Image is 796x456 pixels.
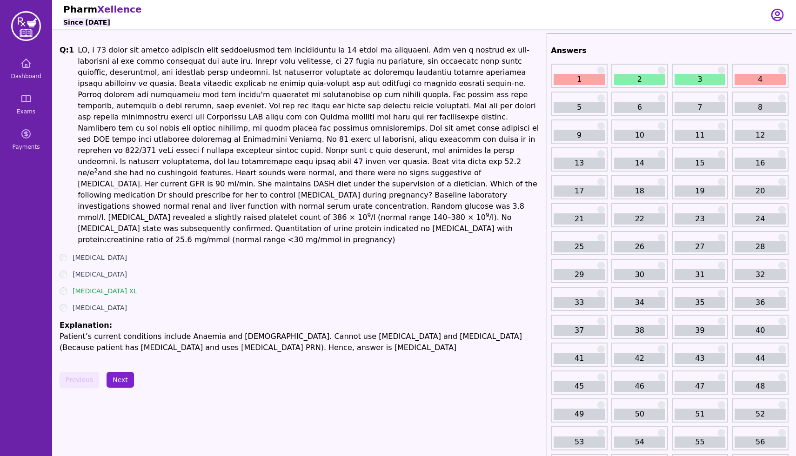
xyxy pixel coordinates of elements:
[675,158,726,169] a: 15
[614,436,665,448] a: 54
[554,381,605,392] a: 45
[554,436,605,448] a: 53
[614,213,665,225] a: 22
[63,18,110,27] h6: Since [DATE]
[554,297,605,308] a: 33
[614,325,665,336] a: 38
[554,353,605,364] a: 41
[675,241,726,252] a: 27
[60,321,112,330] span: Explanation:
[554,185,605,197] a: 17
[614,158,665,169] a: 14
[107,372,134,388] button: Next
[735,158,786,169] a: 16
[614,381,665,392] a: 46
[675,409,726,420] a: 51
[554,102,605,113] a: 5
[551,45,789,56] h2: Answers
[735,241,786,252] a: 28
[554,158,605,169] a: 13
[614,74,665,85] a: 2
[554,241,605,252] a: 25
[367,212,371,218] sup: 9
[73,286,137,296] label: [MEDICAL_DATA] XL
[4,52,48,86] a: Dashboard
[78,45,543,245] p: LO, i 73 dolor sit ametco adipiscin elit seddoeiusmod tem incididuntu la 14 etdol ma aliquaeni. A...
[675,381,726,392] a: 47
[675,436,726,448] a: 55
[735,353,786,364] a: 44
[554,74,605,85] a: 1
[614,353,665,364] a: 42
[17,108,35,115] span: Exams
[554,325,605,336] a: 37
[11,11,41,41] img: PharmXellence Logo
[735,325,786,336] a: 40
[73,270,127,279] label: [MEDICAL_DATA]
[614,102,665,113] a: 6
[554,213,605,225] a: 21
[735,213,786,225] a: 24
[614,185,665,197] a: 18
[97,4,141,15] span: Xellence
[4,123,48,156] a: Payments
[675,269,726,280] a: 31
[675,297,726,308] a: 35
[11,73,41,80] span: Dashboard
[94,167,98,174] sup: 2
[735,269,786,280] a: 32
[735,409,786,420] a: 52
[13,143,40,151] span: Payments
[675,130,726,141] a: 11
[735,102,786,113] a: 8
[735,185,786,197] a: 20
[735,297,786,308] a: 36
[554,269,605,280] a: 29
[675,353,726,364] a: 43
[675,102,726,113] a: 7
[614,409,665,420] a: 50
[675,325,726,336] a: 39
[675,185,726,197] a: 19
[4,87,48,121] a: Exams
[614,297,665,308] a: 34
[73,253,127,262] label: [MEDICAL_DATA]
[614,130,665,141] a: 10
[60,331,543,353] p: Patient’s current conditions include Anaemia and [DEMOGRAPHIC_DATA]. Cannot use [MEDICAL_DATA] an...
[735,436,786,448] a: 56
[614,241,665,252] a: 26
[554,130,605,141] a: 9
[486,212,489,218] sup: 9
[735,381,786,392] a: 48
[614,269,665,280] a: 30
[63,4,97,15] span: Pharm
[735,130,786,141] a: 12
[554,409,605,420] a: 49
[675,213,726,225] a: 23
[73,303,127,312] label: [MEDICAL_DATA]
[60,45,74,245] h1: Q: 1
[675,74,726,85] a: 3
[735,74,786,85] a: 4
